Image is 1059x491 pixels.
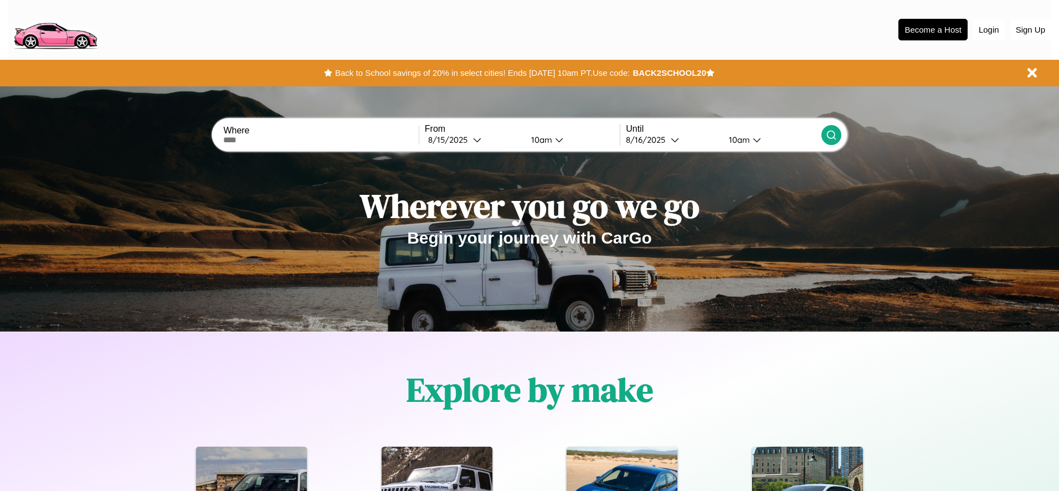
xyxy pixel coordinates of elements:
button: Login [973,19,1005,40]
button: 10am [720,134,821,146]
button: Back to School savings of 20% in select cities! Ends [DATE] 10am PT.Use code: [332,65,633,81]
label: Where [223,126,418,136]
button: 8/15/2025 [425,134,522,146]
label: Until [626,124,821,134]
b: BACK2SCHOOL20 [633,68,706,77]
div: 10am [526,135,555,145]
button: Become a Host [898,19,968,40]
button: 10am [522,134,620,146]
button: Sign Up [1010,19,1051,40]
div: 8 / 16 / 2025 [626,135,671,145]
h1: Explore by make [407,367,653,412]
img: logo [8,6,102,52]
div: 8 / 15 / 2025 [428,135,473,145]
label: From [425,124,620,134]
div: 10am [723,135,753,145]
